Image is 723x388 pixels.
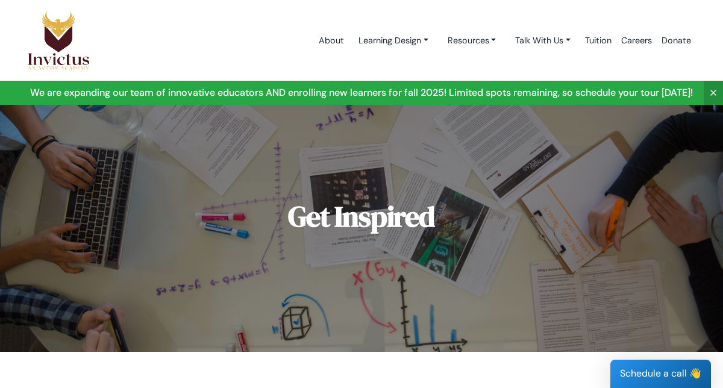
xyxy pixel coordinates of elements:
a: Tuition [580,15,616,66]
a: Donate [657,15,696,66]
a: Learning Design [349,30,438,52]
a: Careers [616,15,657,66]
a: Talk With Us [505,30,580,52]
a: About [314,15,349,66]
a: Resources [438,30,506,52]
h1: Get Inspired [142,201,581,233]
img: Logo [27,10,90,70]
div: Schedule a call 👋 [610,360,711,388]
